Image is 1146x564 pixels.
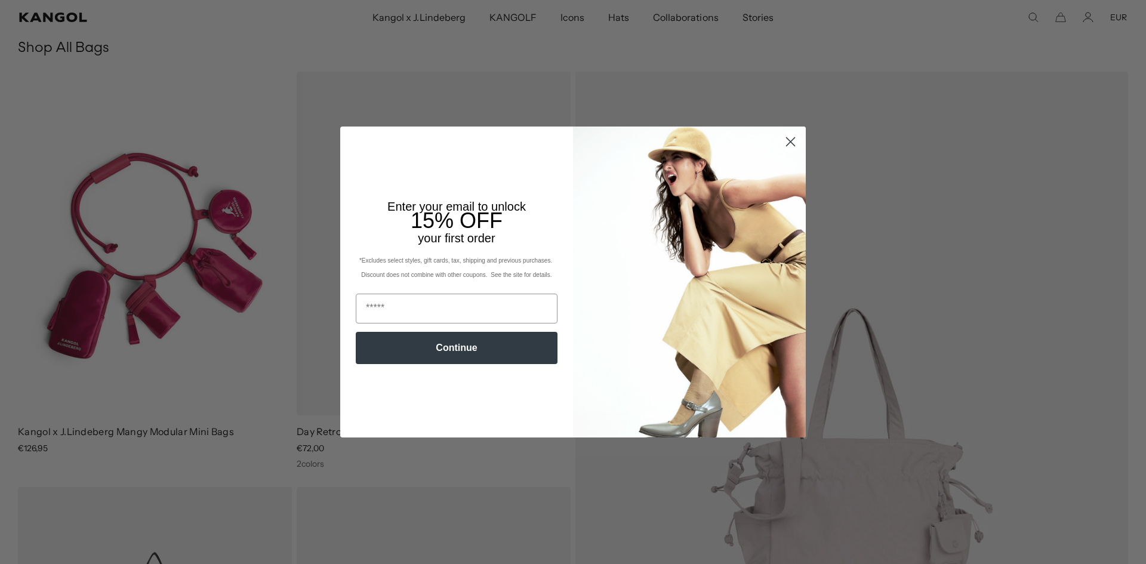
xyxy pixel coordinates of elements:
[356,294,557,323] input: Email
[359,257,554,278] span: *Excludes select styles, gift cards, tax, shipping and previous purchases. Discount does not comb...
[387,200,526,213] span: Enter your email to unlock
[411,208,503,233] span: 15% OFF
[573,127,806,437] img: 93be19ad-e773-4382-80b9-c9d740c9197f.jpeg
[780,131,801,152] button: Close dialog
[356,332,557,364] button: Continue
[418,232,495,245] span: your first order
